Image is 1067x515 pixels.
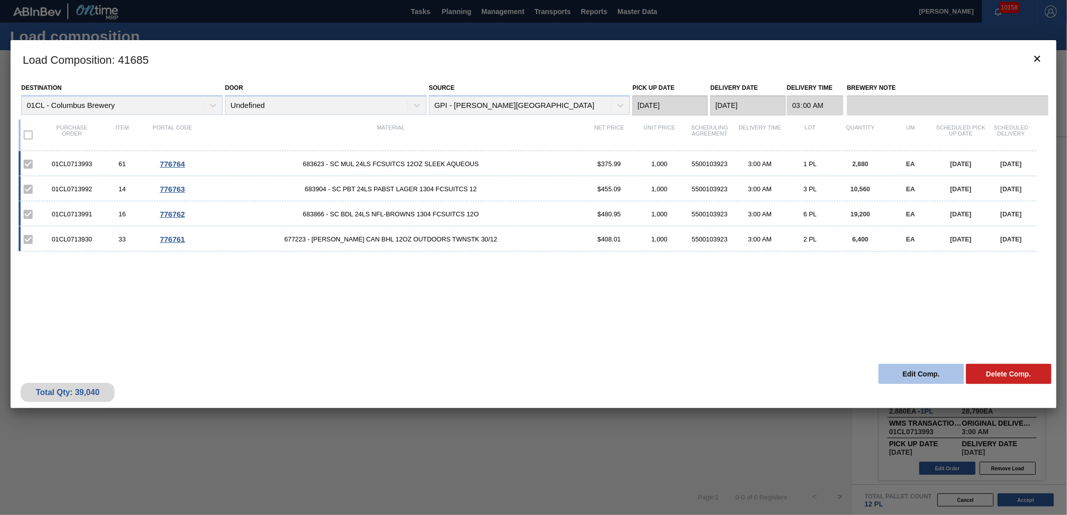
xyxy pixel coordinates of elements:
span: 776762 [160,210,185,218]
div: Scheduled Pick up Date [936,124,986,146]
span: 776761 [160,235,185,243]
div: Portal code [147,124,197,146]
span: 6,400 [852,235,869,243]
span: 677223 - CARR CAN BHL 12OZ OUTDOORS TWNSTK 30/12 [197,235,584,243]
div: $375.99 [584,160,634,168]
div: 1 PL [785,160,835,168]
span: 683904 - SC PBT 24LS PABST LAGER 1304 FCSUITCS 12 [197,185,584,193]
div: Go to Order [147,210,197,218]
div: 1,000 [634,185,685,193]
div: Go to Order [147,160,197,168]
div: 61 [97,160,147,168]
span: [DATE] [1001,210,1022,218]
div: Scheduled Delivery [986,124,1036,146]
span: EA [906,185,915,193]
div: Material [197,124,584,146]
div: 1,000 [634,235,685,243]
label: Source [429,84,455,91]
div: 3 PL [785,185,835,193]
div: 5500103923 [685,160,735,168]
div: 01CL0713992 [47,185,97,193]
span: EA [906,210,915,218]
div: $408.01 [584,235,634,243]
span: [DATE] [950,160,972,168]
div: 5500103923 [685,210,735,218]
div: $480.95 [584,210,634,218]
div: UM [886,124,936,146]
div: 01CL0713993 [47,160,97,168]
div: 3:00 AM [735,160,785,168]
span: 683866 - SC BDL 24LS NFL-BROWNS 1304 FCSUITCS 12O [197,210,584,218]
label: Delivery Date [710,84,758,91]
label: Door [225,84,243,91]
span: 776763 [160,185,185,193]
div: 6 PL [785,210,835,218]
span: [DATE] [950,185,972,193]
span: 776764 [160,160,185,168]
span: 683623 - SC MUL 24LS FCSUITCS 12OZ SLEEK AQUEOUS [197,160,584,168]
div: 01CL0713991 [47,210,97,218]
div: $455.09 [584,185,634,193]
div: 3:00 AM [735,210,785,218]
span: [DATE] [950,235,972,243]
h3: Load Composition : 41685 [11,40,1056,78]
div: Unit Price [634,124,685,146]
span: [DATE] [1001,185,1022,193]
span: EA [906,160,915,168]
div: 14 [97,185,147,193]
label: Brewery Note [847,81,1048,95]
label: Pick up Date [632,84,675,91]
span: [DATE] [1001,235,1022,243]
div: 16 [97,210,147,218]
div: Delivery Time [735,124,785,146]
div: 3:00 AM [735,185,785,193]
div: Purchase order [47,124,97,146]
span: EA [906,235,915,243]
span: 2,880 [852,160,869,168]
div: Go to Order [147,185,197,193]
label: Destination [21,84,61,91]
span: [DATE] [1001,160,1022,168]
button: Delete Comp. [966,364,1051,384]
input: mm/dd/yyyy [710,95,786,115]
div: Net Price [584,124,634,146]
div: Lot [785,124,835,146]
div: 1,000 [634,160,685,168]
label: Delivery Time [787,81,843,95]
div: 33 [97,235,147,243]
div: Scheduling Agreement [685,124,735,146]
div: 3:00 AM [735,235,785,243]
div: 5500103923 [685,235,735,243]
div: Total Qty: 39,040 [28,388,107,397]
span: [DATE] [950,210,972,218]
input: mm/dd/yyyy [632,95,708,115]
div: 2 PL [785,235,835,243]
span: 10,560 [850,185,870,193]
div: Go to Order [147,235,197,243]
div: 1,000 [634,210,685,218]
div: 01CL0713930 [47,235,97,243]
button: Edit Comp. [879,364,964,384]
div: Quantity [835,124,886,146]
span: 19,200 [850,210,870,218]
div: Item [97,124,147,146]
div: 5500103923 [685,185,735,193]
